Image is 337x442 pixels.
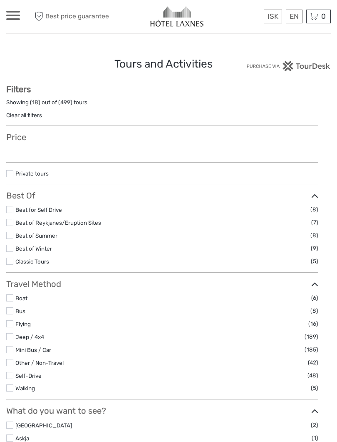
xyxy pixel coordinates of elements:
[311,420,318,430] span: (2)
[246,61,331,71] img: PurchaseViaTourDesk.png
[32,98,38,106] label: 18
[310,231,318,240] span: (8)
[311,293,318,303] span: (6)
[15,422,72,429] a: [GEOGRAPHIC_DATA]
[60,98,70,106] label: 499
[305,345,318,354] span: (185)
[311,383,318,393] span: (5)
[15,245,52,252] a: Best of Winter
[15,258,49,265] a: Classic Tours
[32,10,109,23] span: Best price guarantee
[311,244,318,253] span: (9)
[6,112,42,118] a: Clear all filters
[305,332,318,342] span: (189)
[311,256,318,266] span: (5)
[310,306,318,316] span: (8)
[15,347,51,353] a: Mini Bus / Car
[15,359,64,366] a: Other / Non-Travel
[6,84,31,94] strong: Filters
[150,6,203,27] img: 654-caa16477-354d-4e52-8030-f64145add61e_logo_small.jpg
[15,321,31,327] a: Flying
[311,218,318,227] span: (7)
[15,170,49,177] a: Private tours
[15,435,29,442] a: Askja
[6,132,318,142] h3: Price
[307,371,318,380] span: (48)
[15,206,62,213] a: Best for Self Drive
[6,98,318,111] div: Showing ( ) out of ( ) tours
[15,295,27,301] a: Boat
[268,12,278,20] span: ISK
[15,308,25,314] a: Bus
[6,406,318,416] h3: What do you want to see?
[320,12,327,20] span: 0
[6,191,318,201] h3: Best Of
[15,219,101,226] a: Best of Reykjanes/Eruption Sites
[15,385,35,392] a: Walking
[114,58,223,71] h1: Tours and Activities
[286,10,302,23] div: EN
[15,372,42,379] a: Self-Drive
[15,334,44,340] a: Jeep / 4x4
[310,205,318,214] span: (8)
[308,319,318,329] span: (16)
[6,279,318,289] h3: Travel Method
[308,358,318,367] span: (42)
[15,232,57,239] a: Best of Summer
